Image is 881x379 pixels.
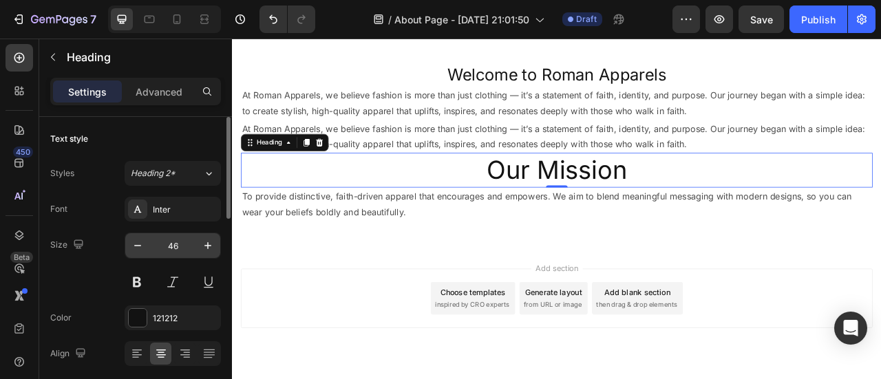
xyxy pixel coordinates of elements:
span: Heading 2* [131,167,176,180]
div: Text style [50,133,88,145]
span: About Page - [DATE] 21:01:50 [394,12,529,27]
span: inspired by CRO experts [258,332,352,345]
div: Open Intercom Messenger [834,312,867,345]
p: To provide distinctive, faith-driven apparel that encourages and empowers. We aim to blend meanin... [12,191,814,230]
p: Heading [67,49,215,65]
span: / [388,12,392,27]
div: Color [50,312,72,324]
span: Add section [381,285,446,299]
span: Save [750,14,773,25]
h2: Welcome to Roman Apparels [11,31,815,61]
button: Heading 2* [125,161,221,186]
div: Publish [801,12,836,27]
div: Align [50,345,89,363]
p: 7 [90,11,96,28]
span: then drag & drop elements [463,332,566,345]
button: 7 [6,6,103,33]
div: Heading [28,126,66,138]
iframe: Design area [232,39,881,379]
div: Beta [10,252,33,263]
div: Generate layout [373,315,445,329]
button: Save [739,6,784,33]
p: At Roman Apparels, we believe fashion is more than just clothing — it’s a statement of faith, ide... [12,105,814,144]
div: 121212 [153,312,217,325]
div: Add blank section [474,315,558,329]
div: Size [50,236,87,255]
div: Font [50,203,67,215]
div: Choose templates [265,315,348,329]
button: Publish [789,6,847,33]
span: Draft [576,13,597,25]
div: 450 [13,147,33,158]
p: Settings [68,85,107,99]
div: Inter [153,204,217,216]
p: At Roman Apparels, we believe fashion is more than just clothing — it’s a statement of faith, ide... [12,62,814,102]
div: Undo/Redo [259,6,315,33]
div: Styles [50,167,74,180]
span: from URL or image [371,332,445,345]
p: Advanced [136,85,182,99]
h2: Our Mission [11,145,815,189]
